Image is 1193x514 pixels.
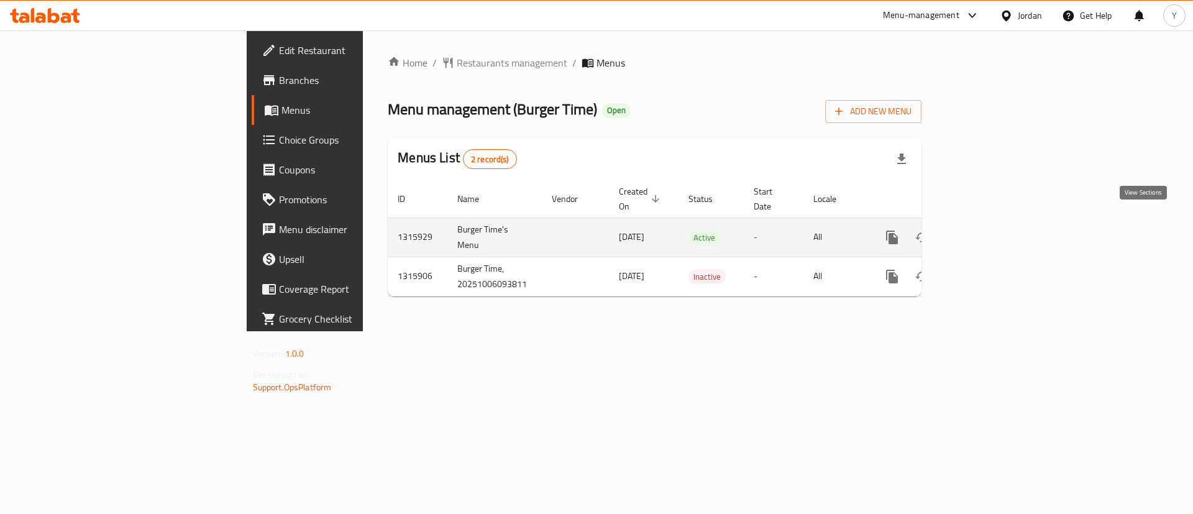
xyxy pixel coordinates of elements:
[463,149,517,169] div: Total records count
[688,270,726,284] span: Inactive
[907,262,937,291] button: Change Status
[252,125,446,155] a: Choice Groups
[252,65,446,95] a: Branches
[388,55,921,70] nav: breadcrumb
[279,252,436,267] span: Upsell
[744,257,803,296] td: -
[285,346,304,362] span: 1.0.0
[688,230,720,245] div: Active
[398,191,421,206] span: ID
[803,257,867,296] td: All
[877,262,907,291] button: more
[619,268,644,284] span: [DATE]
[877,223,907,252] button: more
[552,191,594,206] span: Vendor
[883,8,959,23] div: Menu-management
[1018,9,1042,22] div: Jordan
[279,162,436,177] span: Coupons
[398,149,516,169] h2: Menus List
[253,367,310,383] span: Get support on:
[279,43,436,58] span: Edit Restaurant
[447,218,542,257] td: Burger Time's Menu
[688,231,720,245] span: Active
[457,191,495,206] span: Name
[253,346,283,362] span: Version:
[442,55,567,70] a: Restaurants management
[572,55,577,70] li: /
[835,104,912,119] span: Add New Menu
[252,214,446,244] a: Menu disclaimer
[388,95,597,123] span: Menu management ( Burger Time )
[1172,9,1177,22] span: Y
[253,379,332,395] a: Support.OpsPlatform
[252,185,446,214] a: Promotions
[596,55,625,70] span: Menus
[279,222,436,237] span: Menu disclaimer
[688,191,729,206] span: Status
[754,184,788,214] span: Start Date
[744,218,803,257] td: -
[457,55,567,70] span: Restaurants management
[279,311,436,326] span: Grocery Checklist
[388,180,1007,296] table: enhanced table
[252,244,446,274] a: Upsell
[688,269,726,284] div: Inactive
[252,274,446,304] a: Coverage Report
[887,144,916,174] div: Export file
[279,192,436,207] span: Promotions
[281,103,436,117] span: Menus
[464,154,516,165] span: 2 record(s)
[279,132,436,147] span: Choice Groups
[813,191,852,206] span: Locale
[602,103,631,118] div: Open
[619,229,644,245] span: [DATE]
[447,257,542,296] td: Burger Time, 20251006093811
[279,282,436,296] span: Coverage Report
[252,155,446,185] a: Coupons
[867,180,1007,218] th: Actions
[825,100,921,123] button: Add New Menu
[619,184,664,214] span: Created On
[602,105,631,116] span: Open
[279,73,436,88] span: Branches
[252,95,446,125] a: Menus
[252,304,446,334] a: Grocery Checklist
[252,35,446,65] a: Edit Restaurant
[803,218,867,257] td: All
